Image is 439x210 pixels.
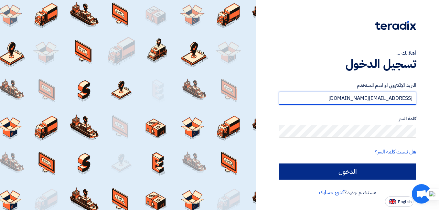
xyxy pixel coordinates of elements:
[279,92,416,105] input: أدخل بريد العمل الإلكتروني او اسم المستخدم الخاص بك ...
[279,115,416,122] label: كلمة السر
[279,163,416,180] input: الدخول
[279,82,416,89] label: البريد الإلكتروني او اسم المستخدم
[385,196,413,207] button: English
[319,189,345,196] a: أنشئ حسابك
[412,184,431,204] div: Open chat
[398,200,412,204] span: English
[389,199,396,204] img: en-US.png
[279,189,416,196] div: مستخدم جديد؟
[279,49,416,57] div: أهلا بك ...
[375,148,416,156] a: هل نسيت كلمة السر؟
[375,21,416,30] img: Teradix logo
[279,57,416,71] h1: تسجيل الدخول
